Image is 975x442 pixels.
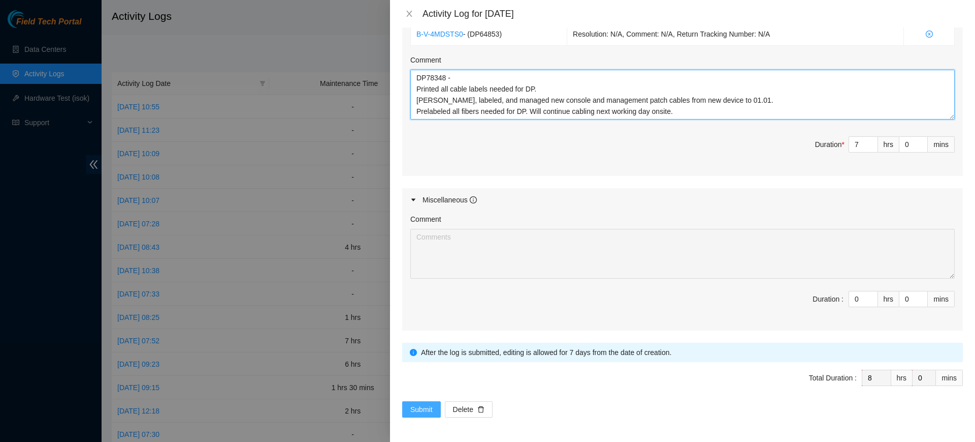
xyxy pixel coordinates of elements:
[470,196,477,203] span: info-circle
[815,139,844,150] div: Duration
[402,9,416,19] button: Close
[809,372,857,384] div: Total Duration :
[410,214,441,225] label: Comment
[410,404,433,415] span: Submit
[909,31,949,38] span: close-circle
[477,406,484,414] span: delete
[422,8,963,19] div: Activity Log for [DATE]
[402,188,963,212] div: Miscellaneous info-circle
[453,404,473,415] span: Delete
[410,349,417,356] span: info-circle
[405,10,413,18] span: close
[421,347,955,358] div: After the log is submitted, editing is allowed for 7 days from the date of creation.
[878,136,899,153] div: hrs
[812,293,843,305] div: Duration :
[410,54,441,66] label: Comment
[410,70,955,120] textarea: Comment
[416,30,463,38] a: B-V-4MDSTS0
[410,229,955,279] textarea: Comment
[402,401,441,418] button: Submit
[928,136,955,153] div: mins
[463,30,502,38] span: - ( DP64853 )
[422,194,477,205] div: Miscellaneous
[878,291,899,307] div: hrs
[445,401,493,418] button: Deletedelete
[567,23,904,46] td: Resolution: N/A, Comment: N/A, Return Tracking Number: N/A
[936,370,963,386] div: mins
[928,291,955,307] div: mins
[891,370,913,386] div: hrs
[410,197,416,203] span: caret-right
